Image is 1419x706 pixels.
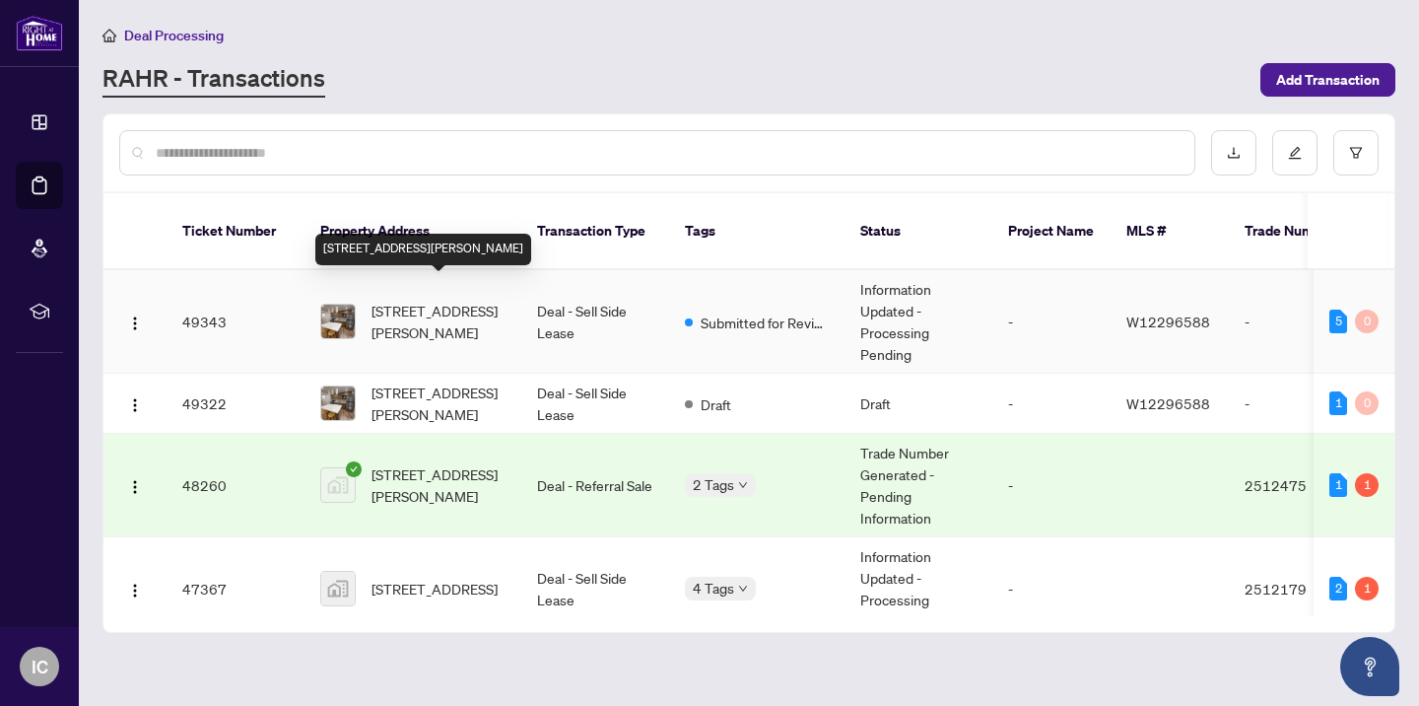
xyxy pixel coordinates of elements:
[32,653,48,680] span: IC
[102,62,325,98] a: RAHR - Transactions
[119,388,151,419] button: Logo
[845,193,992,270] th: Status
[1355,473,1379,497] div: 1
[1349,146,1363,160] span: filter
[992,193,1111,270] th: Project Name
[1276,64,1380,96] span: Add Transaction
[738,480,748,490] span: down
[738,584,748,594] span: down
[127,479,143,495] img: Logo
[1329,391,1347,415] div: 1
[167,193,304,270] th: Ticket Number
[1329,310,1347,333] div: 5
[992,374,1111,434] td: -
[167,270,304,374] td: 49343
[1111,193,1229,270] th: MLS #
[167,537,304,641] td: 47367
[167,374,304,434] td: 49322
[992,537,1111,641] td: -
[372,463,506,507] span: [STREET_ADDRESS][PERSON_NAME]
[1229,193,1367,270] th: Trade Number
[1260,63,1395,97] button: Add Transaction
[1227,146,1241,160] span: download
[372,578,498,600] span: [STREET_ADDRESS]
[845,434,992,537] td: Trade Number Generated - Pending Information
[1211,130,1256,176] button: download
[372,300,506,343] span: [STREET_ADDRESS][PERSON_NAME]
[1229,270,1367,374] td: -
[521,270,669,374] td: Deal - Sell Side Lease
[102,29,116,42] span: home
[1329,577,1347,600] div: 2
[845,374,992,434] td: Draft
[321,468,355,502] img: thumbnail-img
[321,572,355,605] img: thumbnail-img
[521,434,669,537] td: Deal - Referral Sale
[119,573,151,604] button: Logo
[346,461,362,477] span: check-circle
[845,537,992,641] td: Information Updated - Processing Pending
[127,316,143,331] img: Logo
[992,270,1111,374] td: -
[1355,577,1379,600] div: 1
[372,382,506,425] span: [STREET_ADDRESS][PERSON_NAME]
[1229,374,1367,434] td: -
[669,193,845,270] th: Tags
[315,234,531,265] div: [STREET_ADDRESS][PERSON_NAME]
[1333,130,1379,176] button: filter
[127,583,143,599] img: Logo
[521,537,669,641] td: Deal - Sell Side Lease
[701,393,731,415] span: Draft
[1272,130,1318,176] button: edit
[119,469,151,501] button: Logo
[167,434,304,537] td: 48260
[1229,537,1367,641] td: 2512179
[124,27,224,44] span: Deal Processing
[1229,434,1367,537] td: 2512475
[119,306,151,337] button: Logo
[16,15,63,51] img: logo
[1329,473,1347,497] div: 1
[1355,310,1379,333] div: 0
[1126,394,1210,412] span: W12296588
[321,387,355,420] img: thumbnail-img
[845,270,992,374] td: Information Updated - Processing Pending
[1126,313,1210,330] span: W12296588
[521,374,669,434] td: Deal - Sell Side Lease
[1340,637,1399,696] button: Open asap
[992,434,1111,537] td: -
[321,305,355,338] img: thumbnail-img
[1355,391,1379,415] div: 0
[127,397,143,413] img: Logo
[693,577,734,600] span: 4 Tags
[304,193,521,270] th: Property Address
[1288,146,1302,160] span: edit
[693,473,734,496] span: 2 Tags
[701,312,829,333] span: Submitted for Review
[521,193,669,270] th: Transaction Type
